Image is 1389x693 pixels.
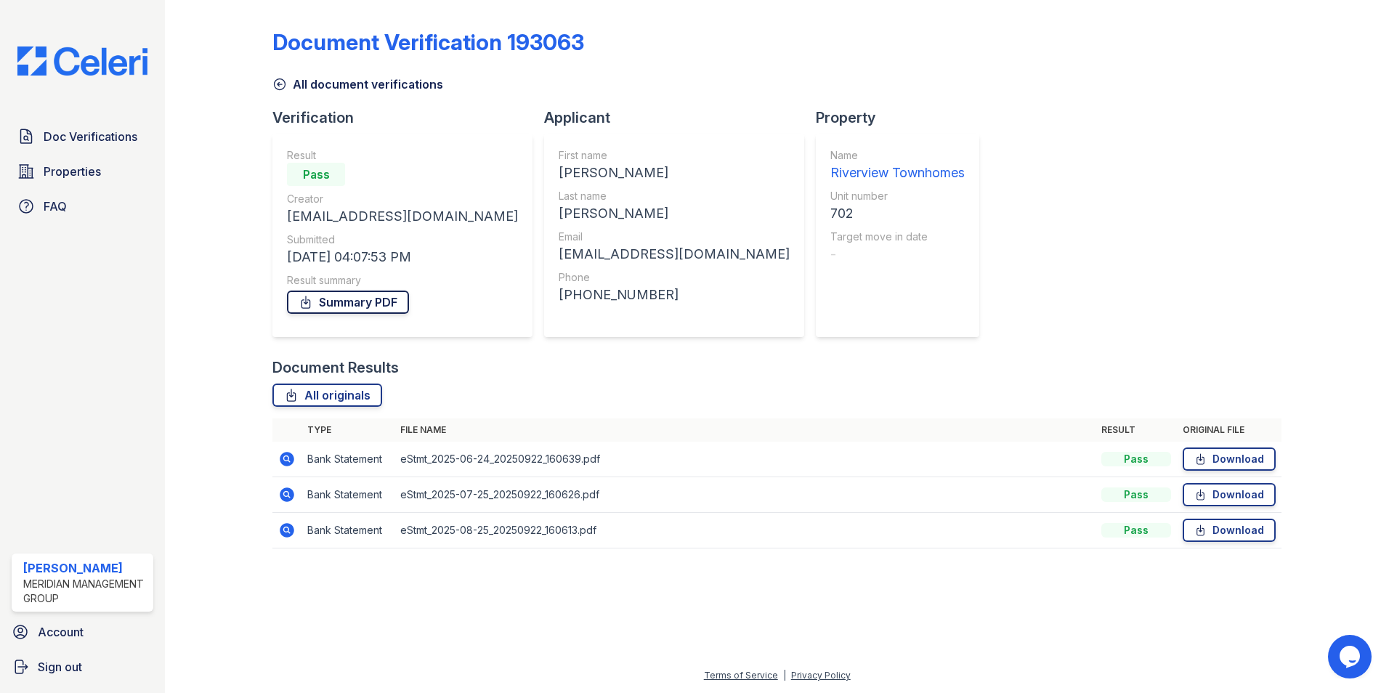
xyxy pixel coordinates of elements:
[287,163,345,186] div: Pass
[1101,523,1171,538] div: Pass
[301,513,394,548] td: Bank Statement
[287,247,518,267] div: [DATE] 04:07:53 PM
[12,157,153,186] a: Properties
[38,623,84,641] span: Account
[1101,452,1171,466] div: Pass
[394,477,1096,513] td: eStmt_2025-07-25_20250922_160626.pdf
[272,384,382,407] a: All originals
[830,148,965,163] div: Name
[830,203,965,224] div: 702
[830,163,965,183] div: Riverview Townhomes
[6,652,159,681] a: Sign out
[559,270,790,285] div: Phone
[394,513,1096,548] td: eStmt_2025-08-25_20250922_160613.pdf
[44,128,137,145] span: Doc Verifications
[394,418,1096,442] th: File name
[272,76,443,93] a: All document verifications
[287,273,518,288] div: Result summary
[559,163,790,183] div: [PERSON_NAME]
[816,108,991,128] div: Property
[6,617,159,647] a: Account
[559,230,790,244] div: Email
[12,122,153,151] a: Doc Verifications
[272,357,399,378] div: Document Results
[559,148,790,163] div: First name
[12,192,153,221] a: FAQ
[301,477,394,513] td: Bank Statement
[23,577,147,606] div: Meridian Management Group
[44,198,67,215] span: FAQ
[704,670,778,681] a: Terms of Service
[559,203,790,224] div: [PERSON_NAME]
[1183,519,1276,542] a: Download
[287,291,409,314] a: Summary PDF
[301,442,394,477] td: Bank Statement
[830,148,965,183] a: Name Riverview Townhomes
[1183,483,1276,506] a: Download
[394,442,1096,477] td: eStmt_2025-06-24_20250922_160639.pdf
[1183,447,1276,471] a: Download
[287,206,518,227] div: [EMAIL_ADDRESS][DOMAIN_NAME]
[830,244,965,264] div: -
[287,148,518,163] div: Result
[1328,635,1374,678] iframe: chat widget
[559,244,790,264] div: [EMAIL_ADDRESS][DOMAIN_NAME]
[544,108,816,128] div: Applicant
[287,232,518,247] div: Submitted
[38,658,82,676] span: Sign out
[830,230,965,244] div: Target move in date
[783,670,786,681] div: |
[301,418,394,442] th: Type
[1096,418,1177,442] th: Result
[287,192,518,206] div: Creator
[6,46,159,76] img: CE_Logo_Blue-a8612792a0a2168367f1c8372b55b34899dd931a85d93a1a3d3e32e68fde9ad4.png
[44,163,101,180] span: Properties
[559,189,790,203] div: Last name
[272,108,544,128] div: Verification
[1177,418,1281,442] th: Original file
[791,670,851,681] a: Privacy Policy
[272,29,584,55] div: Document Verification 193063
[830,189,965,203] div: Unit number
[1101,487,1171,502] div: Pass
[23,559,147,577] div: [PERSON_NAME]
[559,285,790,305] div: [PHONE_NUMBER]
